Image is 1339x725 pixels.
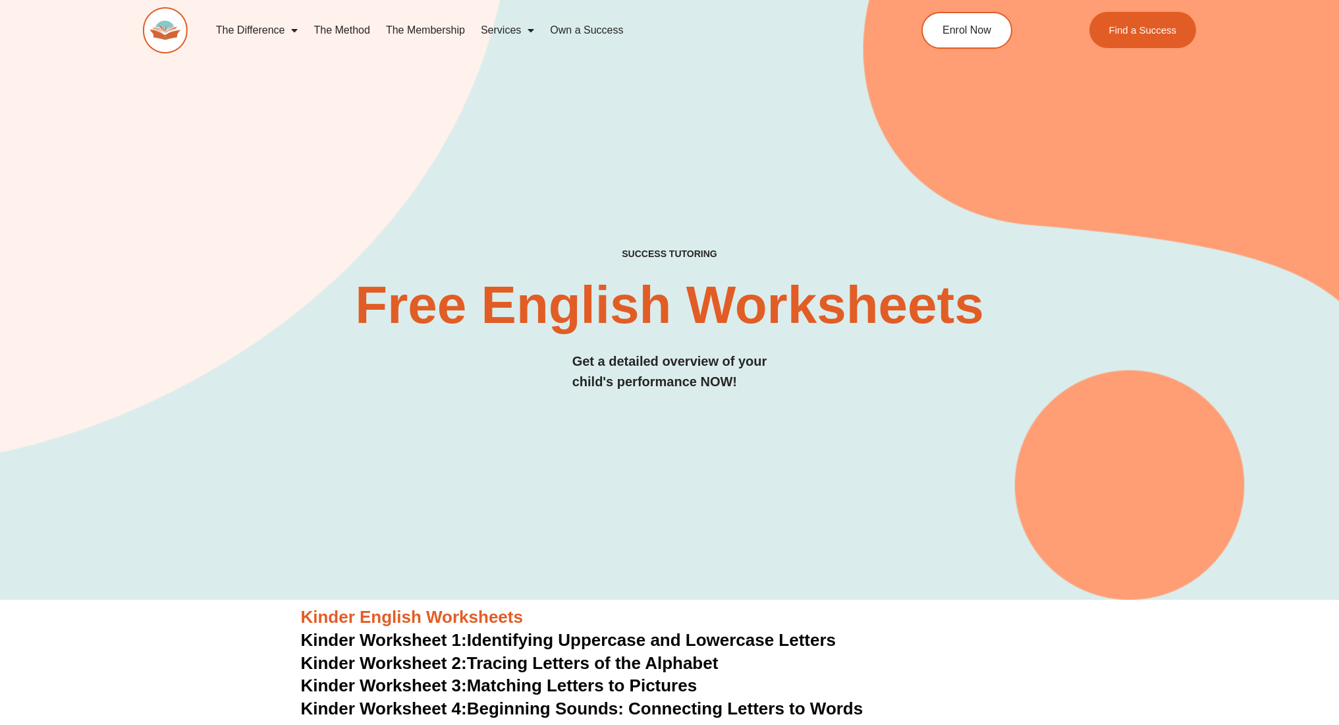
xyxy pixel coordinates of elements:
span: Kinder Worksheet 4: [301,699,467,718]
h3: Kinder English Worksheets [301,606,1039,629]
a: Kinder Worksheet 3:Matching Letters to Pictures [301,676,697,695]
span: Enrol Now [943,25,991,36]
a: Kinder Worksheet 4:Beginning Sounds: Connecting Letters to Words [301,699,863,718]
h4: SUCCESS TUTORING​ [514,248,826,260]
span: Find a Success [1109,25,1177,35]
h3: Get a detailed overview of your child's performance NOW! [572,351,767,392]
nav: Menu [208,15,861,45]
span: Kinder Worksheet 2: [301,653,467,673]
a: Own a Success [542,15,631,45]
span: Kinder Worksheet 3: [301,676,467,695]
a: Kinder Worksheet 1:Identifying Uppercase and Lowercase Letters [301,630,836,650]
a: Enrol Now [921,12,1012,49]
a: Find a Success [1089,12,1197,48]
h2: Free English Worksheets​ [322,279,1018,332]
a: The Method [306,15,377,45]
a: The Difference [208,15,306,45]
a: Kinder Worksheet 2:Tracing Letters of the Alphabet [301,653,719,673]
a: The Membership [378,15,473,45]
a: Services [473,15,542,45]
span: Kinder Worksheet 1: [301,630,467,650]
